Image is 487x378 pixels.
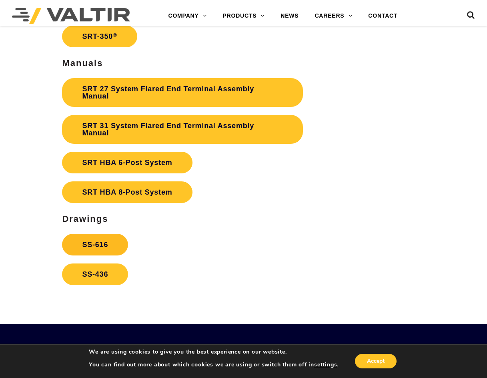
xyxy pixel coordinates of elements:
strong: SRT HBA 6-Post System [82,159,172,167]
a: SRT HBA 6-Post System [62,152,192,173]
strong: Drawings [62,214,108,224]
sup: ® [113,32,117,38]
a: CONTACT [360,8,405,24]
a: SRT 27 System Flared End Terminal Assembly Manual [62,78,303,107]
a: SRT HBA 8-Post System [62,181,192,203]
a: SS-616 [62,234,128,255]
a: COMPANY [160,8,215,24]
p: We are using cookies to give you the best experience on our website. [89,348,339,356]
a: SRT 31 System Flared End Terminal Assembly Manual [62,115,303,144]
a: SS-436 [62,263,128,285]
img: Valtir [12,8,130,24]
a: CAREERS [307,8,360,24]
a: SRT-350® [62,26,137,47]
button: Accept [355,354,397,368]
a: PRODUCTS [214,8,273,24]
p: You can find out more about which cookies we are using or switch them off in . [89,361,339,368]
a: NEWS [273,8,307,24]
strong: Manuals [62,58,103,68]
button: settings [314,361,337,368]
